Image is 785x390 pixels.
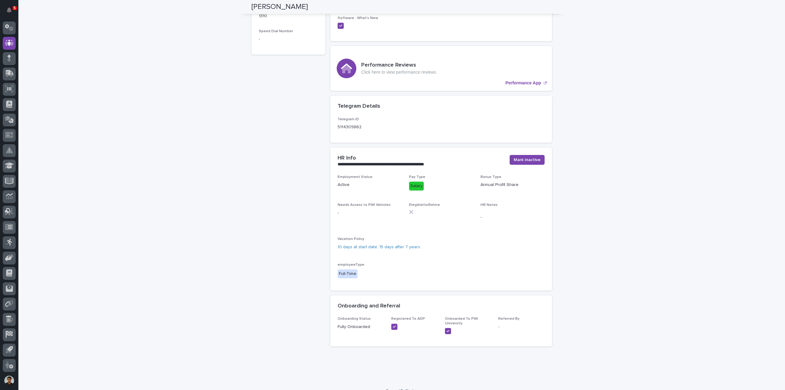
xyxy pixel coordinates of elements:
button: Mark Inactive [510,155,545,165]
h3: Performance Reviews [361,62,437,69]
span: Employment Status [338,175,373,179]
span: Referred By [498,317,519,321]
button: users-avatar [3,374,16,387]
p: - [481,214,545,221]
span: Onboarding Status [338,317,371,321]
div: Full-Time [338,269,358,278]
button: Notifications [3,4,16,17]
p: Fully Onboarded [338,324,384,330]
a: 10 days at start date; 15 days after 7 years [338,244,420,250]
span: Vacation Policy [338,237,364,241]
h2: Telegram Details [338,103,380,110]
p: Active [338,182,402,188]
p: - [259,36,318,42]
span: Registered To ADP [391,317,425,321]
p: 5114309862 [338,124,362,130]
span: Bonus Type [481,175,501,179]
span: ElegibleforRehire [409,203,440,207]
span: employeeType [338,263,364,267]
span: Mark Inactive [514,157,541,163]
h2: HR Info [338,155,356,162]
span: Speed Dial Number [259,29,293,33]
p: Annual Profit Share [481,182,545,188]
p: - [498,324,545,330]
div: Notifications5 [8,7,16,17]
span: Pay Type [409,175,425,179]
p: - [338,210,402,216]
p: Click here to view performance reviews. [361,70,437,75]
p: 5 [13,6,16,10]
a: Performance App [330,46,552,91]
span: Needs Access to PWI Vehicles [338,203,391,207]
h2: [PERSON_NAME] [251,2,308,11]
div: Salary [409,182,424,191]
span: Onboarded To PWI University [445,317,478,325]
span: Telegram ID [338,118,359,121]
h2: Onboarding and Referral [338,303,400,310]
span: Software - What's New [338,16,378,20]
p: Performance App [505,80,541,86]
p: 1310 [259,13,318,19]
span: HR Notes [481,203,498,207]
